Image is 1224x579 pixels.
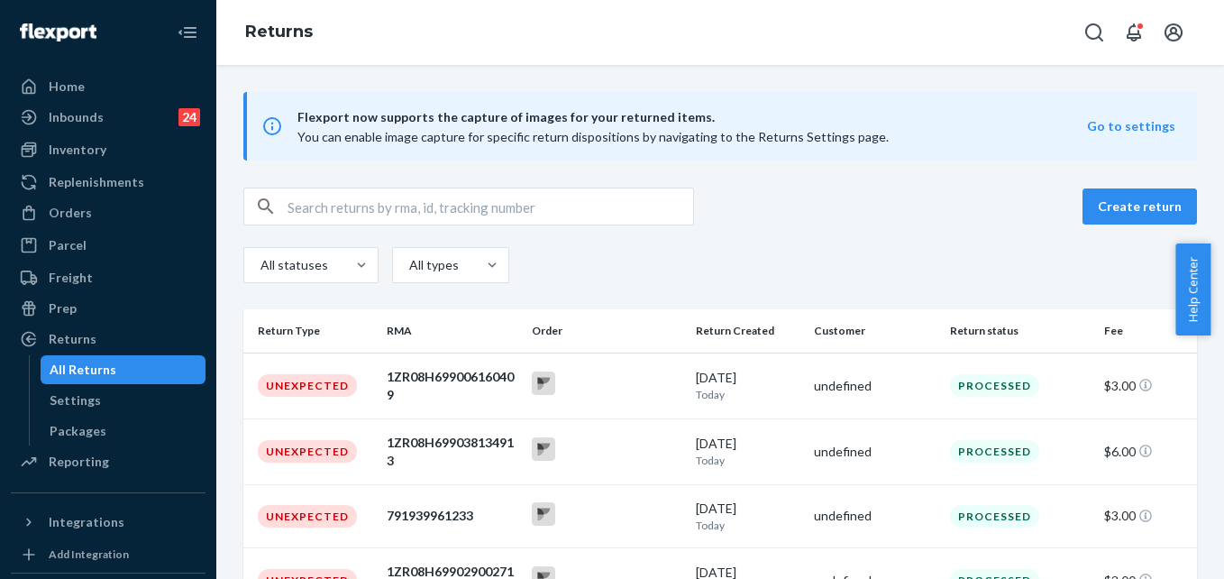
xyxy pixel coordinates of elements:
th: Fee [1097,309,1197,353]
div: 791939961233 [387,507,517,525]
ol: breadcrumbs [231,6,327,59]
div: [DATE] [696,500,799,533]
button: Help Center [1175,244,1210,335]
div: Packages [50,422,106,440]
div: undefined [814,377,936,395]
a: All Returns [41,355,206,384]
div: Freight [49,269,93,287]
td: $3.00 [1097,353,1197,418]
div: Prep [49,299,77,317]
button: Open notifications [1116,14,1152,51]
div: Returns [49,330,96,348]
a: Packages [41,417,206,446]
a: Inventory [11,135,206,164]
p: Today [696,453,799,468]
th: Return Type [243,309,379,353]
div: [DATE] [696,369,799,402]
div: Processed [950,440,1039,463]
th: Return Created [689,309,807,353]
div: Inventory [49,141,106,159]
div: Settings [50,391,101,409]
th: Customer [807,309,943,353]
td: $3.00 [1097,484,1197,547]
a: Prep [11,294,206,323]
div: Orders [49,204,92,222]
div: Processed [950,505,1039,528]
div: undefined [814,443,936,461]
a: Reporting [11,447,206,476]
div: undefined [814,507,936,525]
div: 1ZR08H699038134913 [387,434,517,470]
span: You can enable image capture for specific return dispositions by navigating to the Returns Settin... [297,129,889,144]
button: Close Navigation [169,14,206,51]
a: Freight [11,263,206,292]
button: Go to settings [1087,117,1175,135]
div: Parcel [49,236,87,254]
div: Add Integration [49,547,129,562]
a: Parcel [11,231,206,260]
span: Flexport now supports the capture of images for your returned items. [297,106,1087,128]
th: Order [525,309,688,353]
button: Open Search Box [1076,14,1112,51]
div: Reporting [49,453,109,471]
a: Replenishments [11,168,206,197]
div: Unexpected [258,440,357,463]
div: Processed [950,374,1039,397]
div: All Returns [50,361,116,379]
button: Create return [1082,188,1197,225]
div: Integrations [49,513,124,531]
div: 24 [178,108,200,126]
div: All statuses [260,256,325,274]
td: $6.00 [1097,418,1197,484]
img: Flexport logo [20,23,96,41]
a: Add Integration [11,544,206,565]
a: Returns [245,22,313,41]
div: Replenishments [49,173,144,191]
th: RMA [379,309,525,353]
div: Home [49,78,85,96]
p: Today [696,387,799,402]
div: [DATE] [696,435,799,468]
a: Inbounds24 [11,103,206,132]
div: All types [409,256,456,274]
button: Open account menu [1155,14,1192,51]
button: Integrations [11,508,206,537]
div: Inbounds [49,108,104,126]
a: Settings [41,386,206,415]
div: Unexpected [258,505,357,528]
div: Unexpected [258,374,357,397]
input: Search returns by rma, id, tracking number [288,188,693,225]
a: Orders [11,198,206,227]
a: Home [11,72,206,101]
a: Returns [11,325,206,354]
div: 1ZR08H699006160409 [387,368,517,404]
th: Return status [943,309,1097,353]
p: Today [696,518,799,533]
